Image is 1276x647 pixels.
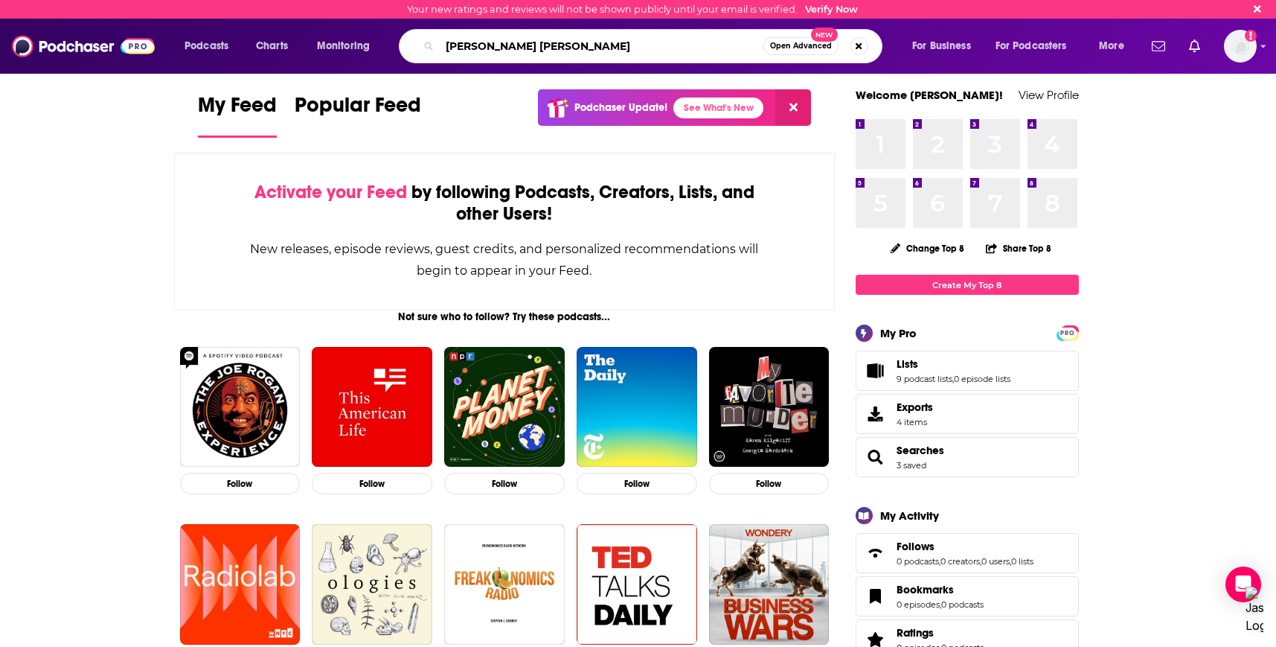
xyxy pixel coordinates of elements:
input: Search podcasts, credits, & more... [440,34,763,58]
span: , [940,599,941,610]
button: open menu [174,34,248,58]
div: Search podcasts, credits, & more... [413,29,897,63]
span: PRO [1059,328,1077,339]
a: Popular Feed [295,92,421,138]
span: Monitoring [317,36,370,57]
span: Logged in as kevinscottsmith [1224,30,1257,63]
a: 9 podcast lists [897,374,952,384]
div: Your new ratings and reviews will not be shown publicly until your email is verified. [407,4,858,15]
a: Bookmarks [861,586,891,607]
button: Follow [180,473,301,494]
span: Charts [256,36,288,57]
img: Planet Money [444,347,565,468]
span: Ratings [897,626,934,640]
a: View Profile [1019,88,1079,102]
div: My Activity [880,509,939,523]
img: Freakonomics Radio [444,524,565,645]
a: TED Talks Daily [577,524,697,645]
a: 0 episodes [897,599,940,610]
a: 0 episode lists [954,374,1010,384]
a: PRO [1059,327,1077,338]
a: My Feed [198,92,277,138]
button: open menu [307,34,389,58]
img: My Favorite Murder with Karen Kilgariff and Georgia Hardstark [709,347,830,468]
div: Open Intercom Messenger [1225,567,1261,602]
button: Share Top 8 [985,234,1052,263]
a: See What's New [673,98,763,118]
span: Follows [897,540,934,553]
span: My Feed [198,92,277,127]
button: Show profile menu [1224,30,1257,63]
span: Lists [856,351,1079,391]
span: Podcasts [185,36,228,57]
a: Exports [856,394,1079,434]
img: User Profile [1224,30,1257,63]
button: open menu [902,34,990,58]
a: Lists [897,357,1010,371]
a: Searches [861,447,891,468]
span: 4 items [897,417,933,427]
div: My Pro [880,326,917,340]
a: 0 users [981,556,1010,567]
a: Verify Now [805,4,858,15]
button: Follow [577,473,697,494]
a: Ratings [897,626,984,640]
span: Follows [856,533,1079,573]
img: Ologies with Alie Ward [312,524,432,645]
button: Follow [312,473,432,494]
img: Podchaser - Follow, Share and Rate Podcasts [12,32,155,60]
span: For Podcasters [996,36,1067,57]
a: Bookmarks [897,583,984,596]
a: Create My Top 8 [856,275,1079,295]
a: Lists [861,360,891,381]
button: Change Top 8 [882,239,974,258]
img: This American Life [312,347,432,468]
a: 0 podcasts [941,599,984,610]
a: 0 creators [940,556,980,567]
div: Not sure who to follow? Try these podcasts... [174,310,836,323]
span: Lists [897,357,918,371]
span: Popular Feed [295,92,421,127]
img: The Daily [577,347,697,468]
a: Welcome [PERSON_NAME]! [856,88,1003,102]
a: Follows [861,543,891,564]
a: Show notifications dropdown [1146,34,1171,59]
span: , [952,374,954,384]
a: Charts [246,34,297,58]
div: New releases, episode reviews, guest credits, and personalized recommendations will begin to appe... [249,238,760,281]
span: Open Advanced [770,42,832,50]
span: Searches [856,437,1079,477]
p: Podchaser Update! [574,101,667,114]
span: New [811,28,838,42]
img: The Joe Rogan Experience [180,347,301,468]
button: Follow [709,473,830,494]
img: Radiolab [180,524,301,645]
img: Business Wars [709,524,830,645]
span: , [980,556,981,567]
span: , [939,556,940,567]
span: Exports [861,404,891,424]
span: Bookmarks [856,576,1079,616]
a: 0 lists [1011,556,1033,567]
button: open menu [986,34,1089,58]
a: 0 podcasts [897,556,939,567]
a: Show notifications dropdown [1183,34,1206,59]
a: Searches [897,444,944,457]
button: open menu [1089,34,1143,58]
span: Activate your Feed [254,181,407,203]
span: Exports [897,401,933,414]
span: For Business [912,36,971,57]
span: More [1099,36,1124,57]
span: , [1010,556,1011,567]
button: Open AdvancedNew [763,37,839,55]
